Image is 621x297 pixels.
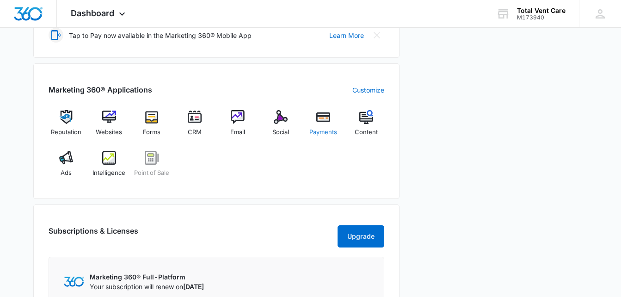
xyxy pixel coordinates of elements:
a: Ads [49,151,84,184]
a: Email [220,110,256,143]
span: Forms [143,128,160,137]
div: account id [517,14,566,21]
div: account name [517,7,566,14]
a: Learn More [329,31,364,40]
span: Dashboard [71,8,114,18]
a: Social [263,110,298,143]
span: Websites [96,128,122,137]
span: Payments [309,128,337,137]
button: Upgrade [338,225,384,247]
a: Forms [134,110,170,143]
h2: Subscriptions & Licenses [49,225,138,244]
span: CRM [188,128,202,137]
span: Social [272,128,289,137]
span: Content [355,128,378,137]
button: Close [369,28,384,43]
a: Websites [91,110,127,143]
a: Content [349,110,384,143]
span: Ads [61,168,72,178]
a: Reputation [49,110,84,143]
a: Payments [306,110,341,143]
a: CRM [177,110,213,143]
span: Point of Sale [134,168,169,178]
p: Marketing 360® Full-Platform [90,272,204,282]
span: Reputation [51,128,81,137]
h2: Marketing 360® Applications [49,84,152,95]
img: Marketing 360 Logo [64,277,84,286]
a: Customize [352,85,384,95]
span: Intelligence [92,168,125,178]
p: Your subscription will renew on [90,282,204,291]
p: Tap to Pay now available in the Marketing 360® Mobile App [69,31,252,40]
span: Email [230,128,245,137]
a: Point of Sale [134,151,170,184]
span: [DATE] [183,283,204,291]
a: Intelligence [91,151,127,184]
